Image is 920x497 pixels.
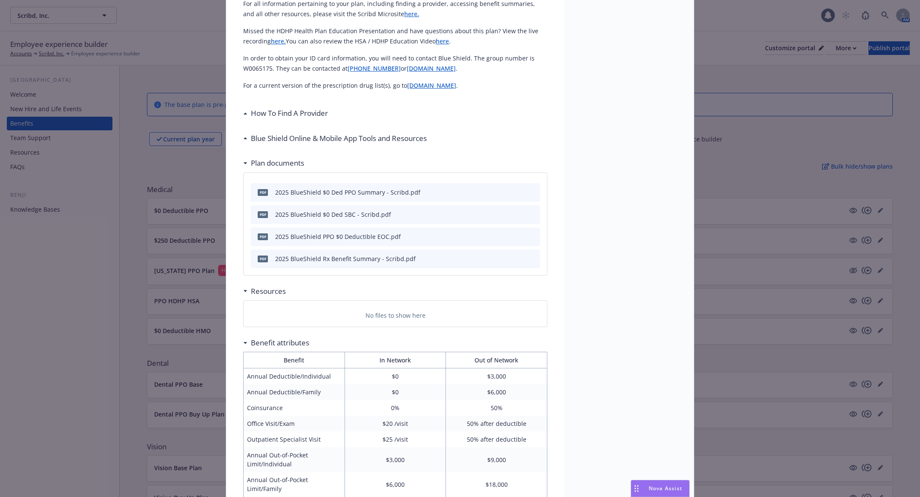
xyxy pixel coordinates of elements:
[631,480,690,497] button: Nova Assist
[243,337,309,348] div: Benefit attributes
[271,37,286,45] a: here.
[529,188,537,197] button: preview file
[446,416,547,431] td: 50% after deductible
[275,232,401,241] div: 2025 BlueShield PPO $0 Deductible EOC.pdf
[251,286,286,297] h3: Resources
[348,64,401,72] a: [PHONE_NUMBER]
[446,368,547,385] td: $3,000
[515,254,522,263] button: download file
[515,210,522,219] button: download file
[244,447,345,472] td: Annual Out-of-Pocket Limit/Individual
[243,158,304,169] div: Plan documents
[446,431,547,447] td: 50% after deductible
[417,10,419,18] a: .
[345,352,446,368] th: In Network
[345,416,446,431] td: $20 /visit
[407,81,456,89] a: [DOMAIN_NAME]
[251,133,427,144] h3: Blue Shield Online & Mobile App Tools and Resources
[446,352,547,368] th: Out of Network
[515,188,522,197] button: download file
[436,37,449,45] a: here
[244,368,345,385] td: Annual Deductible/Individual
[243,26,547,46] p: Missed the HDHP Health Plan Education Presentation and have questions about this plan? View the l...
[275,254,416,263] div: 2025 BlueShield Rx Benefit Summary - Scribd.pdf
[446,400,547,416] td: 50%
[258,233,268,240] span: pdf
[407,64,456,72] a: [DOMAIN_NAME]
[275,210,391,219] div: 2025 BlueShield $0 Ded SBC - Scribd.pdf
[244,352,345,368] th: Benefit
[275,188,420,197] div: 2025 BlueShield $0 Ded PPO Summary - Scribd.pdf
[345,368,446,385] td: $0
[243,286,286,297] div: Resources
[446,384,547,400] td: $6,000
[251,158,304,169] h3: Plan documents
[649,485,682,492] span: Nova Assist
[529,232,537,241] button: preview file
[345,384,446,400] td: $0
[446,447,547,472] td: $9,000
[529,254,537,263] button: preview file
[345,472,446,497] td: $6,000
[244,400,345,416] td: Coinsurance
[345,447,446,472] td: $3,000
[345,400,446,416] td: 0%
[446,472,547,497] td: $18,000
[244,384,345,400] td: Annual Deductible/Family
[258,189,268,195] span: pdf
[244,472,345,497] td: Annual Out-of-Pocket Limit/Family
[529,210,537,219] button: preview file
[244,431,345,447] td: Outpatient Specialist Visit
[365,311,425,320] p: No files to show here
[243,133,427,144] div: Blue Shield Online & Mobile App Tools and Resources
[251,108,328,119] h3: How To Find A Provider
[244,416,345,431] td: Office Visit/Exam
[345,431,446,447] td: $25 /visit
[258,256,268,262] span: pdf
[515,232,522,241] button: download file
[404,10,417,18] a: here
[243,80,547,91] p: For a current version of the prescription drug list(s), go to .
[258,211,268,218] span: pdf
[251,337,309,348] h3: Benefit attributes
[631,480,642,497] div: Drag to move
[243,53,547,74] p: In order to obtain your ID card information, you will need to contact Blue Shield. The group numb...
[243,108,328,119] div: How To Find A Provider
